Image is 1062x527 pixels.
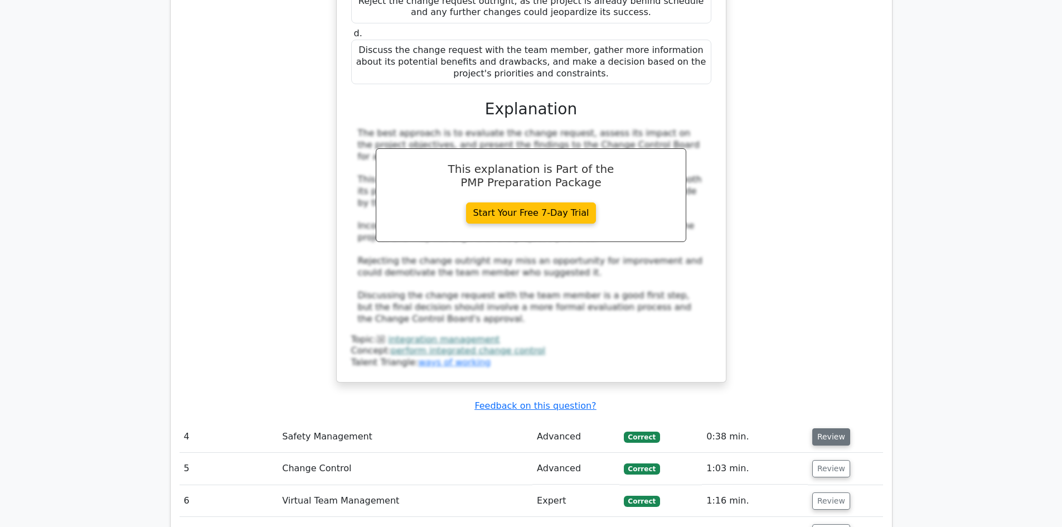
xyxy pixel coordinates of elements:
td: 1:16 min. [702,485,808,517]
a: integration management [388,334,500,345]
td: Safety Management [278,421,532,453]
td: Expert [532,485,619,517]
td: 6 [180,485,278,517]
h3: Explanation [358,100,705,119]
td: Advanced [532,421,619,453]
td: Advanced [532,453,619,485]
td: 1:03 min. [702,453,808,485]
a: ways of working [418,357,491,368]
span: Correct [624,463,660,475]
span: Correct [624,432,660,443]
button: Review [812,460,850,477]
button: Review [812,492,850,510]
td: Virtual Team Management [278,485,532,517]
button: Review [812,428,850,446]
td: Change Control [278,453,532,485]
span: d. [354,28,362,38]
a: Feedback on this question? [474,400,596,411]
a: perform integrated change control [391,345,545,356]
div: The best approach is to evaluate the change request, assess its impact on the project objectives,... [358,128,705,325]
td: 4 [180,421,278,453]
div: Concept: [351,345,711,357]
span: Correct [624,496,660,507]
div: Discuss the change request with the team member, gather more information about its potential bene... [351,40,711,84]
td: 5 [180,453,278,485]
td: 0:38 min. [702,421,808,453]
div: Topic: [351,334,711,346]
div: Talent Triangle: [351,334,711,369]
a: Start Your Free 7-Day Trial [466,202,597,224]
